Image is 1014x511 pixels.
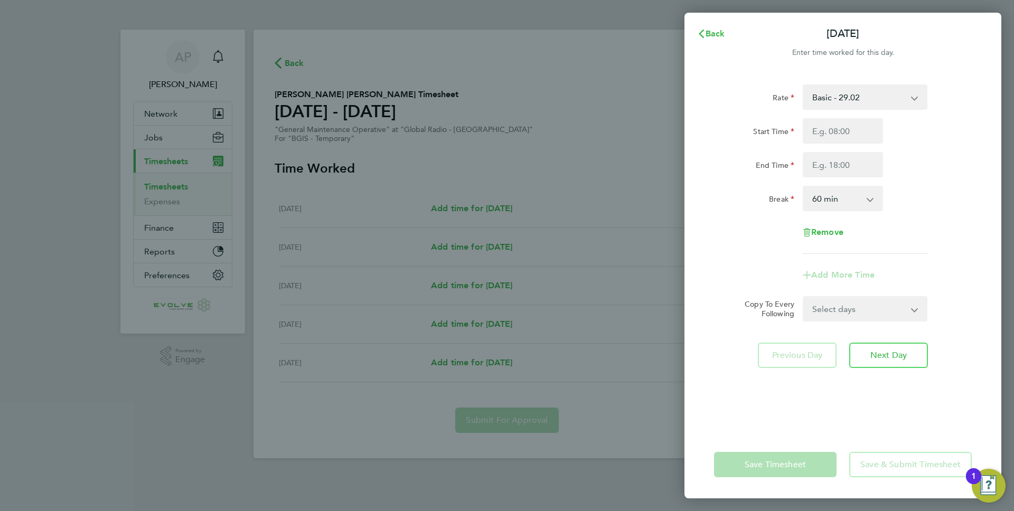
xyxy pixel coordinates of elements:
span: Next Day [870,350,907,361]
span: Remove [811,227,843,237]
label: End Time [756,160,794,173]
label: Break [769,194,794,207]
span: Back [706,29,725,39]
div: 1 [971,476,976,490]
label: Rate [773,93,794,106]
button: Remove [803,228,843,236]
input: E.g. 18:00 [803,152,883,177]
label: Start Time [753,127,794,139]
label: Copy To Every Following [736,299,794,318]
p: [DATE] [827,26,859,41]
button: Back [687,23,736,44]
div: Enter time worked for this day. [684,46,1001,59]
button: Next Day [849,343,928,368]
button: Open Resource Center, 1 new notification [972,469,1006,503]
input: E.g. 08:00 [803,118,883,144]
